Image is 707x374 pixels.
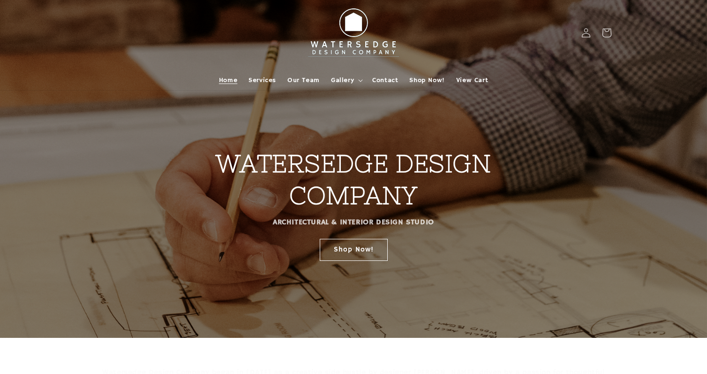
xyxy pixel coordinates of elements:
a: Shop Now! [404,70,450,90]
img: Watersedge Design Co [302,4,405,62]
a: Contact [367,70,404,90]
span: Our Team [287,76,320,84]
a: Shop Now! [320,238,388,260]
strong: ARCHITECTURAL & INTERIOR DESIGN STUDIO [273,218,434,227]
span: Home [219,76,237,84]
span: Services [248,76,276,84]
a: Services [243,70,282,90]
span: Contact [372,76,398,84]
strong: WATERSEDGE DESIGN COMPANY [216,150,491,209]
summary: Gallery [325,70,367,90]
span: Gallery [331,76,354,84]
span: View Cart [456,76,488,84]
a: Home [213,70,243,90]
a: Our Team [282,70,325,90]
span: Shop Now! [409,76,444,84]
a: View Cart [451,70,494,90]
